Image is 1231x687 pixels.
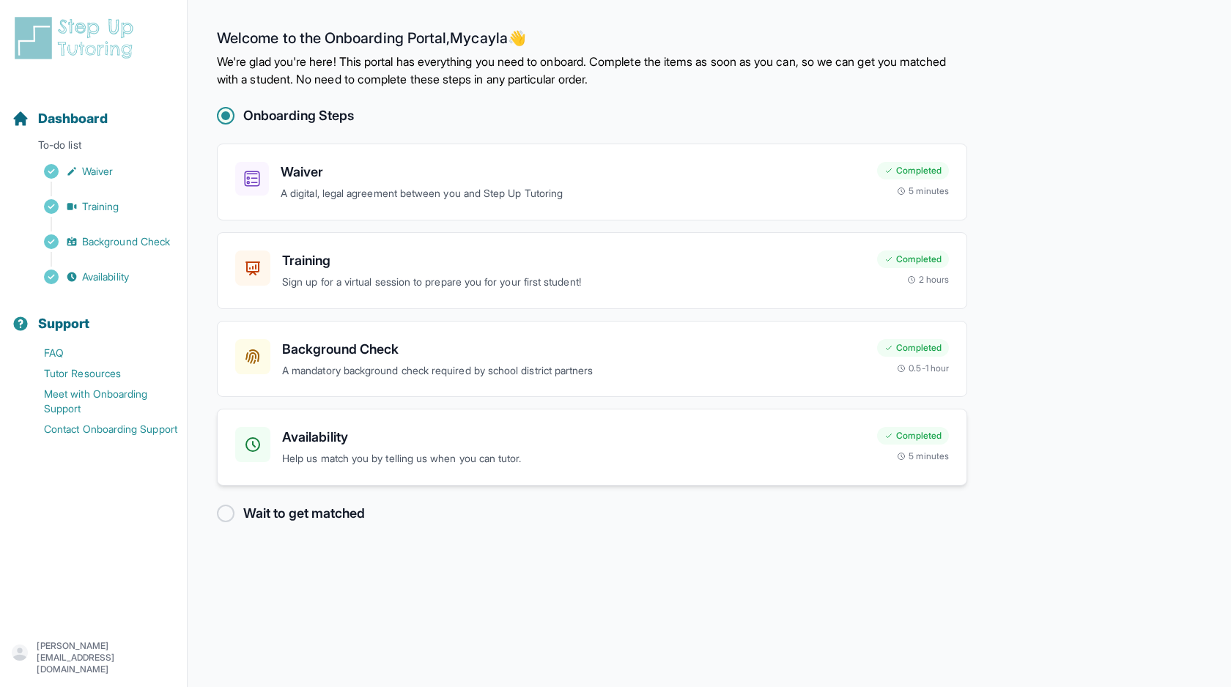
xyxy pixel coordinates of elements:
[38,108,108,129] span: Dashboard
[12,363,187,384] a: Tutor Resources
[12,343,187,363] a: FAQ
[897,185,949,197] div: 5 minutes
[897,363,949,374] div: 0.5-1 hour
[82,199,119,214] span: Training
[877,162,949,179] div: Completed
[12,384,187,419] a: Meet with Onboarding Support
[12,161,187,182] a: Waiver
[282,363,865,379] p: A mandatory background check required by school district partners
[37,640,175,675] p: [PERSON_NAME][EMAIL_ADDRESS][DOMAIN_NAME]
[282,427,865,448] h3: Availability
[217,29,967,53] h2: Welcome to the Onboarding Portal, Mycayla 👋
[243,503,365,524] h2: Wait to get matched
[282,250,865,271] h3: Training
[82,270,129,284] span: Availability
[12,267,187,287] a: Availability
[6,85,181,135] button: Dashboard
[38,313,90,334] span: Support
[281,162,865,182] h3: Waiver
[217,144,967,220] a: WaiverA digital, legal agreement between you and Step Up TutoringCompleted5 minutes
[12,15,142,62] img: logo
[282,274,865,291] p: Sign up for a virtual session to prepare you for your first student!
[12,640,175,675] button: [PERSON_NAME][EMAIL_ADDRESS][DOMAIN_NAME]
[282,450,865,467] p: Help us match you by telling us when you can tutor.
[907,274,950,286] div: 2 hours
[12,419,187,439] a: Contact Onboarding Support
[12,196,187,217] a: Training
[82,234,170,249] span: Background Check
[877,427,949,445] div: Completed
[12,108,108,129] a: Dashboard
[217,232,967,309] a: TrainingSign up for a virtual session to prepare you for your first student!Completed2 hours
[12,231,187,252] a: Background Check
[877,250,949,268] div: Completed
[243,105,354,126] h2: Onboarding Steps
[217,321,967,398] a: Background CheckA mandatory background check required by school district partnersCompleted0.5-1 hour
[6,138,181,158] p: To-do list
[897,450,949,462] div: 5 minutes
[217,53,967,88] p: We're glad you're here! This portal has everything you need to onboard. Complete the items as soo...
[282,339,865,360] h3: Background Check
[6,290,181,340] button: Support
[877,339,949,357] div: Completed
[217,409,967,486] a: AvailabilityHelp us match you by telling us when you can tutor.Completed5 minutes
[82,164,113,179] span: Waiver
[281,185,865,202] p: A digital, legal agreement between you and Step Up Tutoring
